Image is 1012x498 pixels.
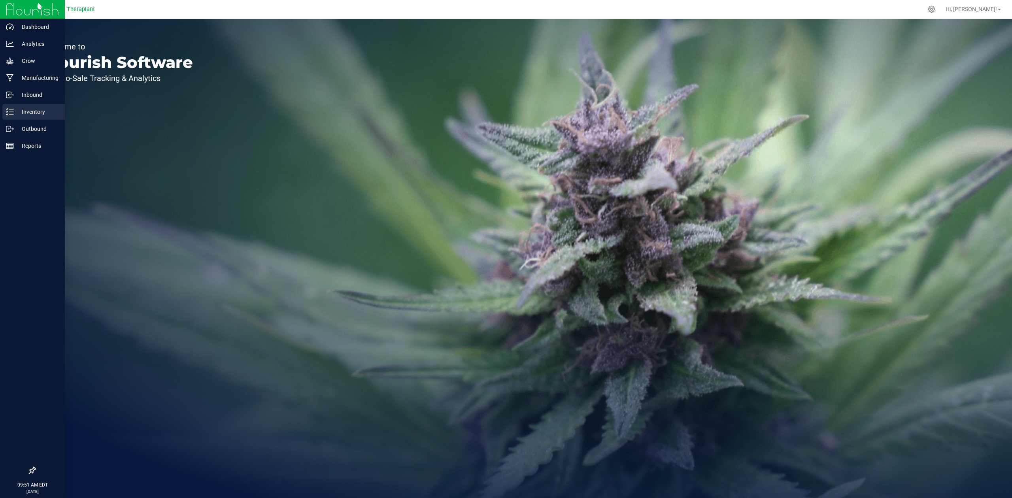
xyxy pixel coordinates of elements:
[6,125,14,133] inline-svg: Outbound
[43,55,193,70] p: Flourish Software
[927,6,936,13] div: Manage settings
[4,481,61,489] p: 09:51 AM EDT
[4,489,61,494] p: [DATE]
[6,108,14,116] inline-svg: Inventory
[43,43,193,51] p: Welcome to
[67,6,95,13] span: Theraplant
[6,91,14,99] inline-svg: Inbound
[14,141,61,151] p: Reports
[14,56,61,66] p: Grow
[14,73,61,83] p: Manufacturing
[6,57,14,65] inline-svg: Grow
[6,74,14,82] inline-svg: Manufacturing
[43,74,193,82] p: Seed-to-Sale Tracking & Analytics
[14,22,61,32] p: Dashboard
[946,6,997,12] span: Hi, [PERSON_NAME]!
[14,107,61,117] p: Inventory
[14,124,61,134] p: Outbound
[6,23,14,31] inline-svg: Dashboard
[14,39,61,49] p: Analytics
[6,40,14,48] inline-svg: Analytics
[6,142,14,150] inline-svg: Reports
[14,90,61,100] p: Inbound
